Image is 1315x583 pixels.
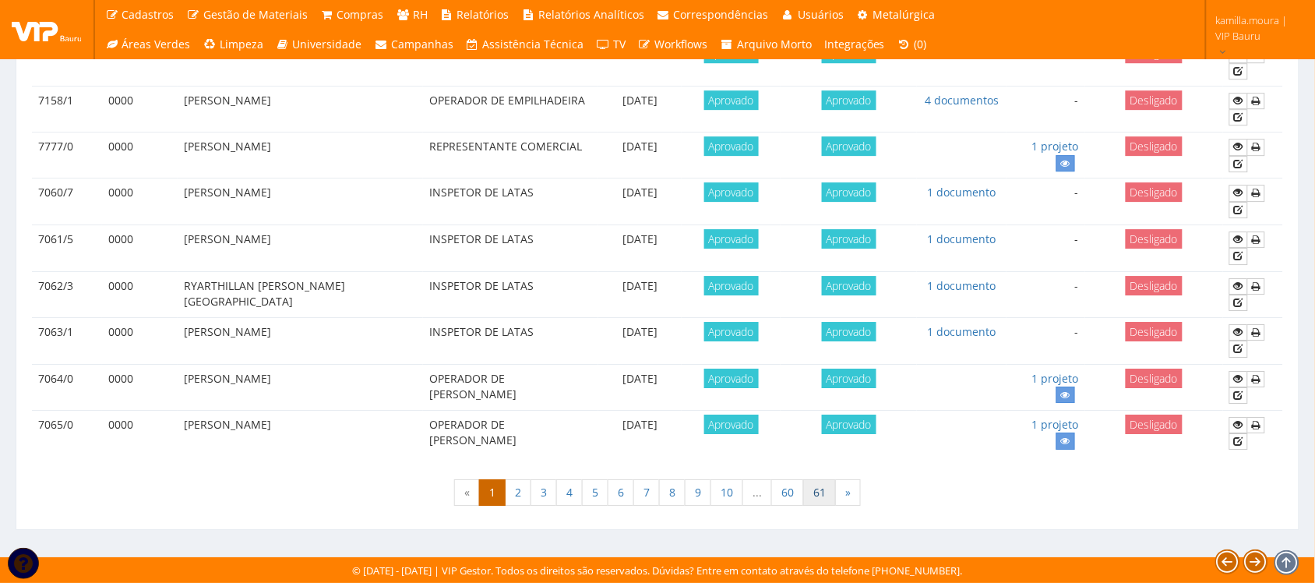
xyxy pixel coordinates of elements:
[685,479,711,506] a: 9
[178,364,424,410] td: [PERSON_NAME]
[928,231,996,246] a: 1 documento
[655,37,708,51] span: Workflows
[582,479,608,506] a: 5
[704,415,759,434] span: Aprovado
[531,479,557,506] a: 3
[102,178,178,225] td: 0000
[220,37,263,51] span: Limpeza
[704,136,759,156] span: Aprovado
[1126,136,1183,156] span: Desligado
[598,364,682,410] td: [DATE]
[178,318,424,365] td: [PERSON_NAME]
[178,271,424,318] td: RYARTHILLAN [PERSON_NAME][GEOGRAPHIC_DATA]
[1007,225,1084,272] td: -
[915,37,927,51] span: (0)
[704,276,759,295] span: Aprovado
[704,90,759,110] span: Aprovado
[704,369,759,388] span: Aprovado
[32,132,102,178] td: 7777/0
[659,479,686,506] a: 8
[1126,90,1183,110] span: Desligado
[32,364,102,410] td: 7064/0
[423,410,598,456] td: OPERADOR DE [PERSON_NAME]
[203,7,308,22] span: Gestão de Materiais
[353,564,963,578] div: © [DATE] - [DATE] | VIP Gestor. Todos os direitos são reservados. Dúvidas? Entre em contato atrav...
[598,410,682,456] td: [DATE]
[178,40,424,87] td: [PERSON_NAME]
[803,479,836,506] a: 61
[822,182,876,202] span: Aprovado
[32,86,102,132] td: 7158/1
[178,225,424,272] td: [PERSON_NAME]
[1216,12,1295,44] span: kamilla.moura | VIP Bauru
[102,318,178,365] td: 0000
[1126,182,1183,202] span: Desligado
[598,318,682,365] td: [DATE]
[822,276,876,295] span: Aprovado
[633,479,660,506] a: 7
[122,7,175,22] span: Cadastros
[178,132,424,178] td: [PERSON_NAME]
[102,364,178,410] td: 0000
[423,271,598,318] td: INSPETOR DE LATAS
[122,37,191,51] span: Áreas Verdes
[457,7,509,22] span: Relatórios
[423,225,598,272] td: INSPETOR DE LATAS
[822,90,876,110] span: Aprovado
[270,30,368,59] a: Universidade
[460,30,591,59] a: Assistência Técnica
[704,322,759,341] span: Aprovado
[598,178,682,225] td: [DATE]
[598,40,682,87] td: [DATE]
[1126,322,1183,341] span: Desligado
[798,7,844,22] span: Usuários
[12,18,82,41] img: logo
[556,479,583,506] a: 4
[873,7,936,22] span: Metalúrgica
[737,37,812,51] span: Arquivo Morto
[1007,86,1084,132] td: -
[1007,271,1084,318] td: -
[368,30,460,59] a: Campanhas
[197,30,270,59] a: Limpeza
[835,479,861,506] a: Próxima »
[1126,369,1183,388] span: Desligado
[591,30,633,59] a: TV
[822,369,876,388] span: Aprovado
[632,30,714,59] a: Workflows
[1126,276,1183,295] span: Desligado
[608,479,634,506] a: 6
[413,7,428,22] span: RH
[423,40,598,87] td: RECICLADOR
[704,182,759,202] span: Aprovado
[598,225,682,272] td: [DATE]
[99,30,197,59] a: Áreas Verdes
[538,7,644,22] span: Relatórios Analíticos
[423,318,598,365] td: INSPETOR DE LATAS
[178,410,424,456] td: [PERSON_NAME]
[613,37,626,51] span: TV
[1007,178,1084,225] td: -
[598,86,682,132] td: [DATE]
[891,30,933,59] a: (0)
[102,86,178,132] td: 0000
[598,132,682,178] td: [DATE]
[1126,229,1183,249] span: Desligado
[925,93,999,108] a: 4 documentos
[674,7,769,22] span: Correspondências
[483,37,584,51] span: Assistência Técnica
[1007,40,1084,87] td: -
[505,479,531,506] a: 2
[1032,139,1079,154] a: 1 projeto
[32,40,102,87] td: 7059/3
[824,37,885,51] span: Integrações
[928,278,996,293] a: 1 documento
[928,324,996,339] a: 1 documento
[102,40,178,87] td: 0000
[32,178,102,225] td: 7060/7
[423,178,598,225] td: INSPETOR DE LATAS
[710,479,743,506] a: 10
[32,318,102,365] td: 7063/1
[32,410,102,456] td: 7065/0
[178,86,424,132] td: [PERSON_NAME]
